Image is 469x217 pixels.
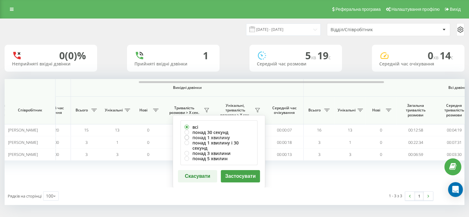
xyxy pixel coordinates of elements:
span: 19 [317,49,331,62]
span: Вихід [450,7,461,12]
span: 0 [147,140,149,145]
div: 0 (0)% [59,50,86,61]
a: 1 [414,192,424,200]
span: 3 [318,140,320,145]
span: 0 [380,152,382,157]
span: 3 [318,152,320,157]
div: Open Intercom Messenger [448,182,463,197]
span: Всього [74,108,89,113]
span: Унікальні [105,108,123,113]
span: 1 [349,140,351,145]
label: понад 30 секунд [184,130,253,135]
span: c [328,54,331,61]
div: Відділ/Співробітник [331,27,404,32]
td: 00:12:58 [396,124,435,136]
span: 3 [116,152,118,157]
span: Унікальні [338,108,356,113]
span: Загальна тривалість розмови [401,103,430,118]
span: c [451,54,453,61]
span: хв [433,54,440,61]
div: Неприйняті вхідні дзвінки [12,61,90,67]
button: Застосувати [221,170,260,182]
label: понад 5 хвилин [184,156,253,161]
span: 5 [305,49,317,62]
span: Середня тривалість розмови [439,103,469,118]
span: 3 [349,152,351,157]
span: 15 [84,127,88,133]
span: Нові [368,108,384,113]
span: 0 [428,49,440,62]
span: 13 [348,127,352,133]
span: Співробітник [10,108,50,113]
span: [PERSON_NAME] [8,140,38,145]
span: 0 [147,152,149,157]
div: Середній час очікування [379,61,457,67]
span: 0 [380,127,382,133]
span: 0 [380,140,382,145]
span: Вихідні дзвінки [85,85,289,90]
td: 00:00:13 [265,148,304,161]
span: Унікальні, тривалість розмови > Х сек. [217,103,253,118]
div: 100 [46,193,53,199]
span: Налаштування профілю [391,7,439,12]
td: 00:22:34 [396,136,435,148]
label: понад 1 хвилину [184,135,253,140]
div: 1 - 3 з 3 [389,193,402,199]
div: Прийняті вхідні дзвінки [134,61,212,67]
span: Рядків на сторінці [8,193,42,199]
span: хв [311,54,317,61]
span: 3 [85,140,88,145]
td: 00:00:07 [265,124,304,136]
div: 1 [203,50,208,61]
span: Тривалість розмови > Х сек. [167,106,202,115]
div: Середній час розмови [257,61,335,67]
span: [PERSON_NAME] [8,127,38,133]
td: 00:00:18 [265,136,304,148]
button: Скасувати [178,170,217,182]
label: понад 1 хвилину і 30 секунд [184,140,253,151]
span: [PERSON_NAME] [8,152,38,157]
span: Всього [307,108,322,113]
label: понад 3 хвилини [184,151,253,156]
span: 1 [116,140,118,145]
span: 0 [147,127,149,133]
span: 13 [115,127,119,133]
label: всі [184,124,253,130]
span: Середній час очікування [270,106,299,115]
span: Реферальна програма [335,7,381,12]
span: 14 [440,49,453,62]
td: 00:06:59 [396,148,435,161]
span: 3 [85,152,88,157]
span: Нові [136,108,151,113]
span: 16 [317,127,321,133]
